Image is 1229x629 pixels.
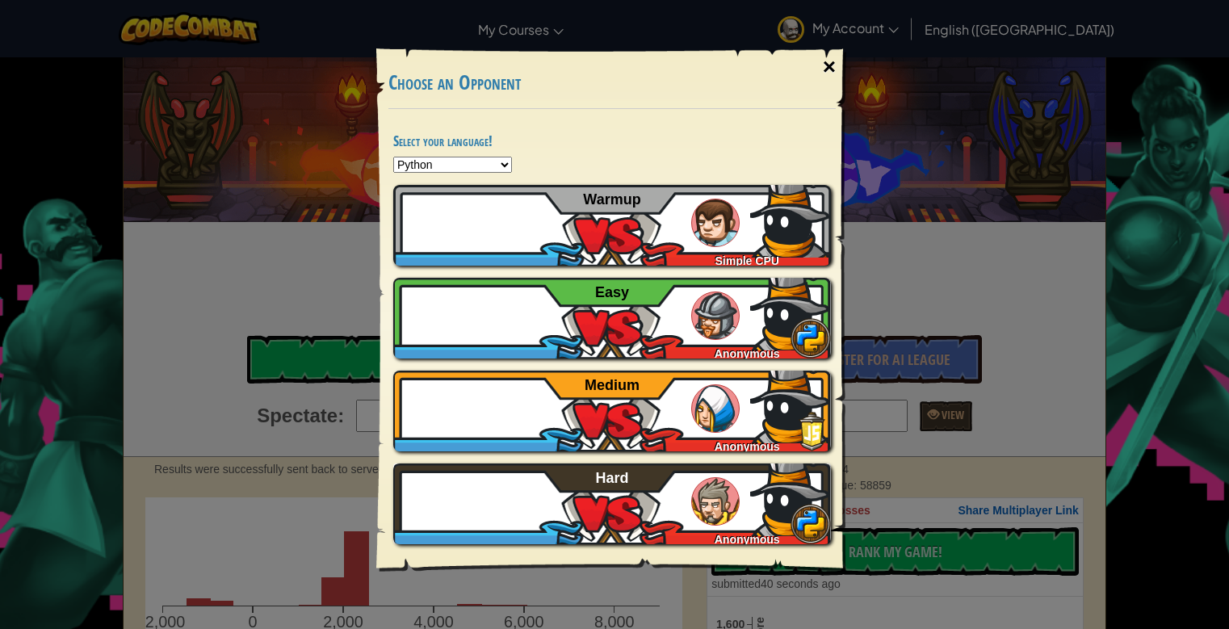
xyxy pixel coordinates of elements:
[750,177,831,258] img: BWyYAAAABklEQVQDALcw5VfEqjsjAAAAAElFTkSuQmCC
[691,477,740,526] img: humans_ladder_hard.png
[393,371,831,451] a: Anonymous
[811,44,848,90] div: ×
[393,133,831,149] h4: Select your language!
[715,347,780,360] span: Anonymous
[596,470,629,486] span: Hard
[691,199,740,247] img: humans_ladder_tutorial.png
[715,440,780,453] span: Anonymous
[691,291,740,340] img: humans_ladder_easy.png
[595,284,629,300] span: Easy
[393,185,831,266] a: Simple CPU
[750,455,831,536] img: BWyYAAAABklEQVQDALcw5VfEqjsjAAAAAElFTkSuQmCC
[388,72,836,94] h3: Choose an Opponent
[393,278,831,359] a: Anonymous
[750,270,831,350] img: BWyYAAAABklEQVQDALcw5VfEqjsjAAAAAElFTkSuQmCC
[715,254,779,267] span: Simple CPU
[691,384,740,433] img: humans_ladder_medium.png
[583,191,640,208] span: Warmup
[393,463,831,544] a: Anonymous
[750,363,831,443] img: BWyYAAAABklEQVQDALcw5VfEqjsjAAAAAElFTkSuQmCC
[715,533,780,546] span: Anonymous
[585,377,640,393] span: Medium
